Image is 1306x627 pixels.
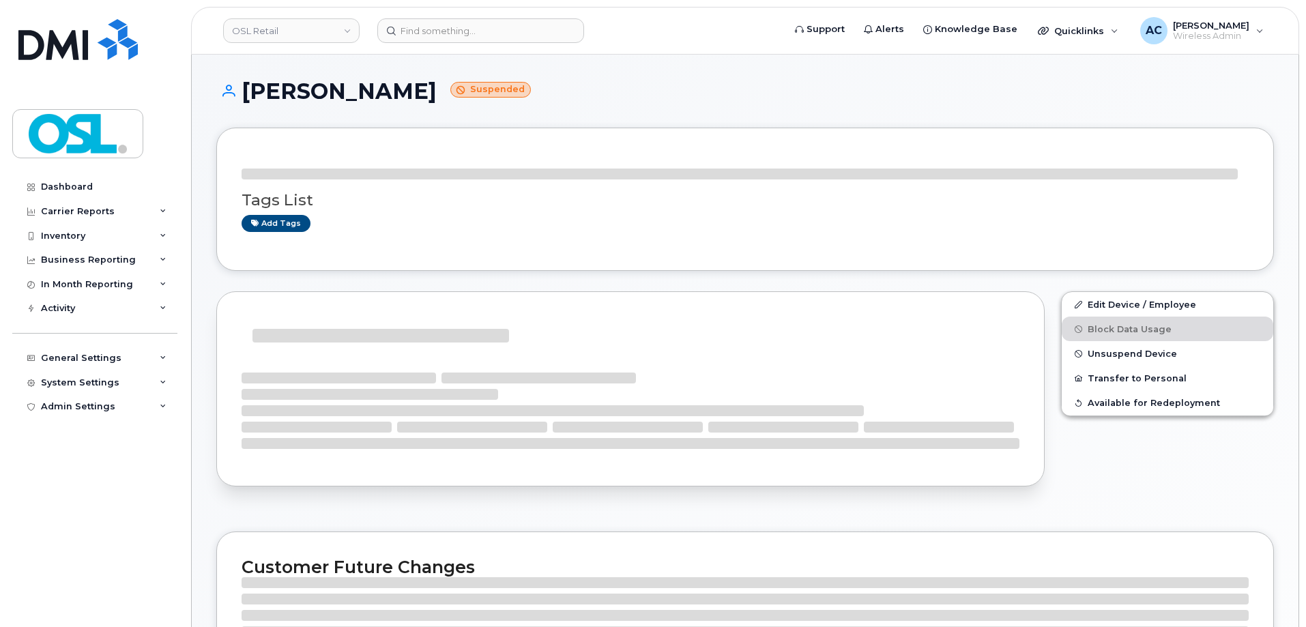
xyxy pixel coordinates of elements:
[1062,366,1273,390] button: Transfer to Personal
[242,215,310,232] a: Add tags
[1062,341,1273,366] button: Unsuspend Device
[216,79,1274,103] h1: [PERSON_NAME]
[242,192,1249,209] h3: Tags List
[1062,317,1273,341] button: Block Data Usage
[1088,349,1177,359] span: Unsuspend Device
[1062,390,1273,415] button: Available for Redeployment
[1088,398,1220,408] span: Available for Redeployment
[242,557,1249,577] h2: Customer Future Changes
[450,82,531,98] small: Suspended
[1062,292,1273,317] a: Edit Device / Employee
